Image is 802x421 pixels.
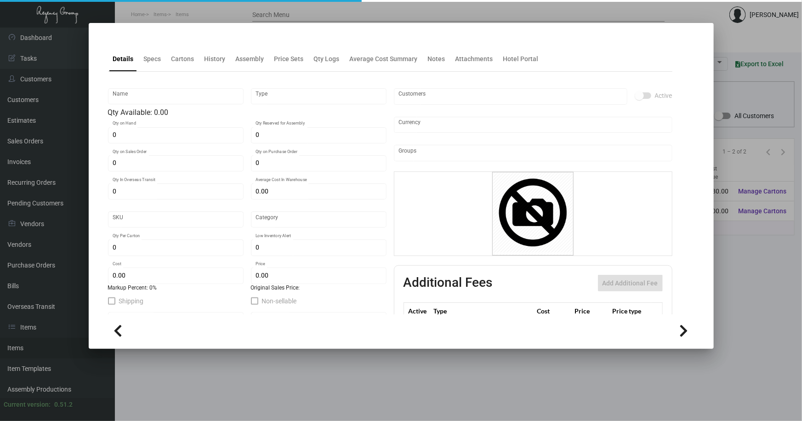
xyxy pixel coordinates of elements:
[503,54,539,64] div: Hotel Portal
[314,54,340,64] div: Qty Logs
[598,275,663,291] button: Add Additional Fee
[274,54,304,64] div: Price Sets
[171,54,194,64] div: Cartons
[610,303,651,319] th: Price type
[428,54,445,64] div: Notes
[113,54,134,64] div: Details
[398,93,622,100] input: Add new..
[572,303,610,319] th: Price
[655,90,672,101] span: Active
[119,296,144,307] span: Shipping
[108,107,387,118] div: Qty Available: 0.00
[54,400,73,410] div: 0.51.2
[262,296,297,307] span: Non-sellable
[404,303,432,319] th: Active
[398,149,667,157] input: Add new..
[603,279,658,287] span: Add Additional Fee
[236,54,264,64] div: Assembly
[432,303,535,319] th: Type
[350,54,418,64] div: Average Cost Summary
[144,54,161,64] div: Specs
[205,54,226,64] div: History
[404,275,493,291] h2: Additional Fees
[4,400,51,410] div: Current version:
[535,303,572,319] th: Cost
[455,54,493,64] div: Attachments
